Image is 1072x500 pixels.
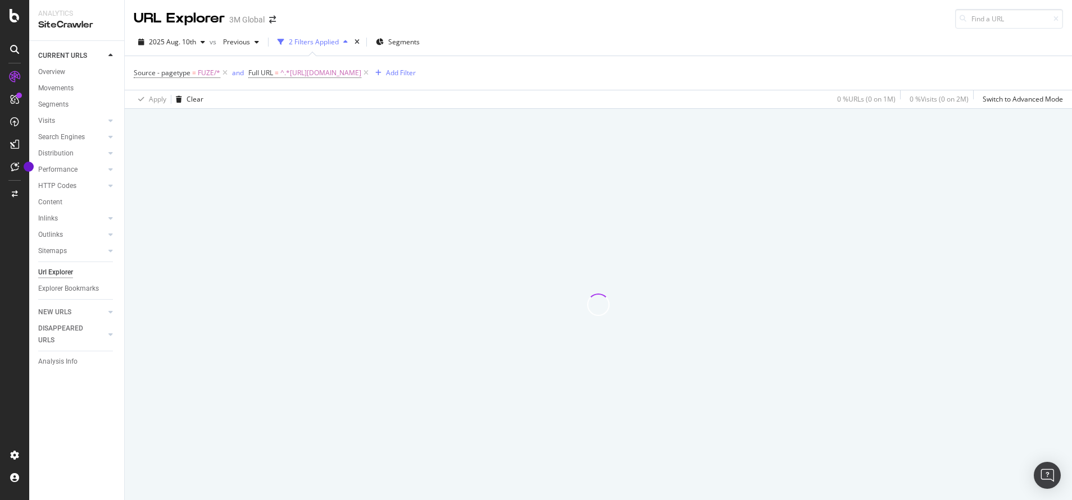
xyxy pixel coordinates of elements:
span: Segments [388,37,420,47]
div: Overview [38,66,65,78]
div: Visits [38,115,55,127]
a: Movements [38,82,116,94]
a: Visits [38,115,105,127]
button: Previous [219,33,264,51]
a: Explorer Bookmarks [38,283,116,295]
div: Apply [149,94,166,104]
div: CURRENT URLS [38,50,87,62]
a: NEW URLS [38,306,105,318]
div: DISAPPEARED URLS [38,323,95,346]
div: Sitemaps [38,245,67,257]
div: Inlinks [38,213,58,224]
div: Clear [187,94,203,104]
button: Clear [171,90,203,108]
div: Explorer Bookmarks [38,283,99,295]
button: Apply [134,90,166,108]
a: DISAPPEARED URLS [38,323,105,346]
div: Outlinks [38,229,63,241]
span: ^.*[URL][DOMAIN_NAME] [280,65,361,81]
button: Switch to Advanced Mode [978,90,1063,108]
div: Analytics [38,9,115,19]
div: Open Intercom Messenger [1034,462,1061,489]
a: Sitemaps [38,245,105,257]
div: Distribution [38,148,74,159]
div: NEW URLS [38,306,71,318]
div: Segments [38,99,69,111]
span: Full URL [248,68,273,77]
div: 0 % Visits ( 0 on 2M ) [910,94,969,104]
div: Performance [38,164,78,176]
a: HTTP Codes [38,180,105,192]
a: Overview [38,66,116,78]
div: 2 Filters Applied [289,37,339,47]
a: Segments [38,99,116,111]
button: 2025 Aug. 10th [134,33,210,51]
div: Search Engines [38,131,85,143]
button: Segments [371,33,424,51]
div: 0 % URLs ( 0 on 1M ) [837,94,896,104]
a: Analysis Info [38,356,116,368]
button: and [232,67,244,78]
a: Search Engines [38,131,105,143]
input: Find a URL [955,9,1063,29]
div: 3M Global [229,14,265,25]
span: = [275,68,279,77]
div: Tooltip anchor [24,162,34,172]
a: Content [38,196,116,208]
span: 2025 Aug. 10th [149,37,196,47]
div: URL Explorer [134,9,225,28]
a: Distribution [38,148,105,159]
div: SiteCrawler [38,19,115,31]
div: Analysis Info [38,356,78,368]
span: vs [210,37,219,47]
div: Content [38,196,62,208]
div: Movements [38,82,74,94]
span: = [192,68,196,77]
a: Outlinks [38,229,105,241]
div: and [232,68,244,77]
span: Source - pagetype [134,68,190,77]
div: times [352,36,362,48]
div: Switch to Advanced Mode [983,94,1063,104]
div: arrow-right-arrow-left [269,16,276,24]
div: Add Filter [386,68,416,77]
a: CURRENT URLS [38,50,105,62]
div: HTTP Codes [38,180,76,192]
a: Url Explorer [38,267,116,278]
span: Previous [219,37,250,47]
div: Url Explorer [38,267,73,278]
a: Inlinks [38,213,105,224]
button: Add Filter [371,66,416,80]
button: 2 Filters Applied [273,33,352,51]
a: Performance [38,164,105,176]
span: FUZE/* [198,65,220,81]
